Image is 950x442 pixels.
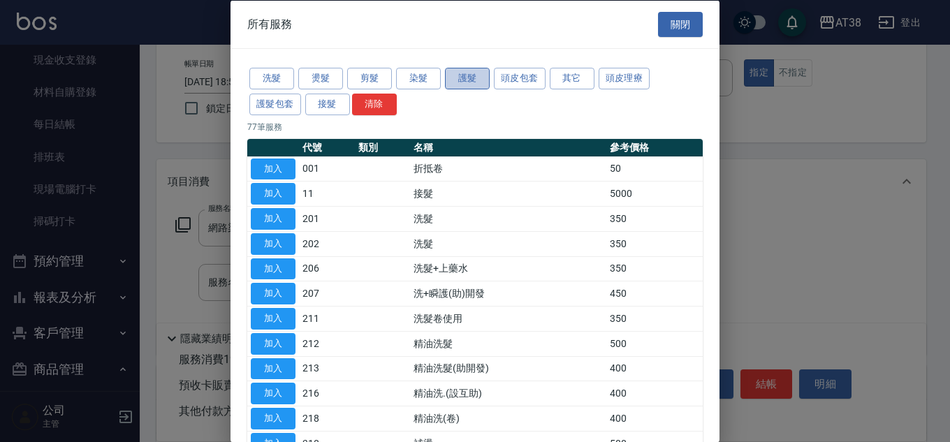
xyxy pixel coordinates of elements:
th: 名稱 [410,138,606,156]
td: 450 [606,281,703,306]
td: 202 [299,231,355,256]
button: 加入 [251,383,295,404]
td: 218 [299,406,355,431]
td: 350 [606,206,703,231]
button: 燙髮 [298,68,343,89]
button: 護髮 [445,68,490,89]
button: 接髮 [305,93,350,115]
td: 400 [606,406,703,431]
td: 5000 [606,181,703,206]
button: 加入 [251,208,295,230]
button: 剪髮 [347,68,392,89]
button: 加入 [251,183,295,205]
button: 加入 [251,258,295,279]
th: 類別 [355,138,411,156]
td: 350 [606,231,703,256]
td: 206 [299,256,355,281]
td: 211 [299,306,355,331]
td: 207 [299,281,355,306]
td: 201 [299,206,355,231]
td: 216 [299,381,355,406]
td: 212 [299,331,355,356]
button: 加入 [251,332,295,354]
td: 洗+瞬護(助)開發 [410,281,606,306]
button: 加入 [251,283,295,304]
td: 洗髮 [410,206,606,231]
button: 其它 [550,68,594,89]
button: 頭皮理療 [599,68,650,89]
th: 代號 [299,138,355,156]
td: 洗髮+上藥水 [410,256,606,281]
td: 001 [299,156,355,182]
button: 加入 [251,358,295,379]
button: 洗髮 [249,68,294,89]
td: 400 [606,356,703,381]
button: 加入 [251,233,295,254]
button: 清除 [352,93,397,115]
td: 精油洗(卷) [410,406,606,431]
td: 350 [606,306,703,331]
button: 加入 [251,408,295,429]
td: 500 [606,331,703,356]
td: 11 [299,181,355,206]
th: 參考價格 [606,138,703,156]
button: 加入 [251,308,295,330]
td: 精油洗髮(助開發) [410,356,606,381]
td: 213 [299,356,355,381]
td: 洗髮 [410,231,606,256]
td: 折抵卷 [410,156,606,182]
td: 精油洗.(設互助) [410,381,606,406]
td: 50 [606,156,703,182]
button: 護髮包套 [249,93,301,115]
td: 400 [606,381,703,406]
p: 77 筆服務 [247,120,703,133]
button: 染髮 [396,68,441,89]
button: 加入 [251,158,295,179]
td: 精油洗髮 [410,331,606,356]
td: 洗髮卷使用 [410,306,606,331]
button: 關閉 [658,11,703,37]
td: 接髮 [410,181,606,206]
button: 頭皮包套 [494,68,546,89]
span: 所有服務 [247,17,292,31]
td: 350 [606,256,703,281]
